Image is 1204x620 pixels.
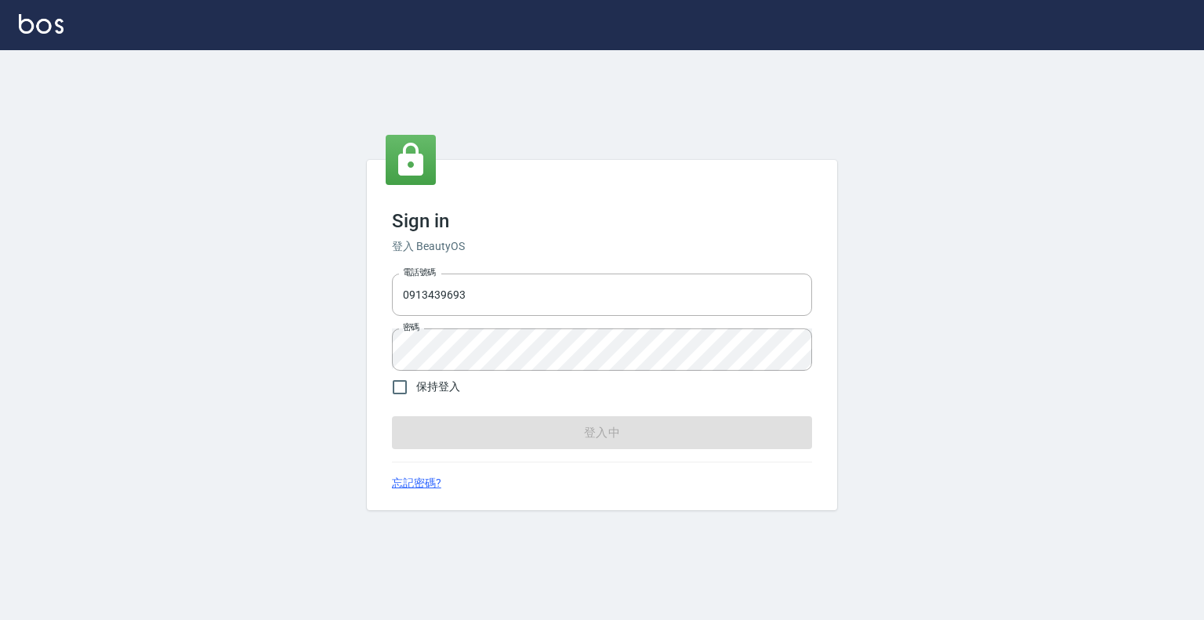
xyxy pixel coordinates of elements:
label: 電話號碼 [403,266,436,278]
a: 忘記密碼? [392,475,441,491]
h6: 登入 BeautyOS [392,238,812,255]
h3: Sign in [392,210,812,232]
img: Logo [19,14,63,34]
label: 密碼 [403,321,419,333]
span: 保持登入 [416,379,460,395]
